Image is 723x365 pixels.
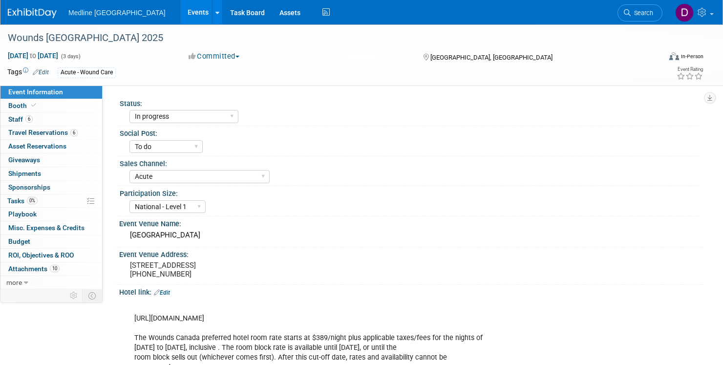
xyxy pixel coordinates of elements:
div: Event Venue Name: [119,216,703,229]
a: Event Information [0,86,102,99]
pre: [STREET_ADDRESS] [PHONE_NUMBER] [130,261,352,279]
span: Search [631,9,653,17]
td: Personalize Event Tab Strip [65,289,83,302]
a: Asset Reservations [0,140,102,153]
img: Format-Inperson.png [669,52,679,60]
a: Sponsorships [0,181,102,194]
div: Wounds [GEOGRAPHIC_DATA] 2025 [4,29,644,47]
a: Giveaways [0,153,102,167]
a: more [0,276,102,289]
a: Edit [33,69,49,76]
div: [GEOGRAPHIC_DATA] [127,228,696,243]
a: Search [617,4,662,21]
span: 0% [27,197,38,204]
img: Debbie Suddick [675,3,694,22]
span: [GEOGRAPHIC_DATA], [GEOGRAPHIC_DATA] [430,54,553,61]
button: Committed [185,51,243,62]
span: Event Information [8,88,63,96]
a: Tasks0% [0,194,102,208]
span: Attachments [8,265,60,273]
span: [DATE] [DATE] [7,51,59,60]
span: Tasks [7,197,38,205]
span: Playbook [8,210,37,218]
span: (3 days) [60,53,81,60]
a: Staff6 [0,113,102,126]
td: Toggle Event Tabs [83,289,103,302]
span: Medline [GEOGRAPHIC_DATA] [68,9,166,17]
td: Tags [7,67,49,78]
span: more [6,279,22,286]
span: Budget [8,237,30,245]
a: Shipments [0,167,102,180]
span: 6 [25,115,33,123]
span: Misc. Expenses & Credits [8,224,85,232]
div: Hotel link: [119,285,703,298]
span: Booth [8,102,38,109]
div: Event Venue Address: [119,247,703,259]
div: Participation Size: [120,186,699,198]
div: Social Post: [120,126,699,138]
a: ROI, Objectives & ROO [0,249,102,262]
div: Status: [120,96,699,108]
span: ROI, Objectives & ROO [8,251,74,259]
a: Budget [0,235,102,248]
span: to [28,52,38,60]
a: Playbook [0,208,102,221]
span: Asset Reservations [8,142,66,150]
div: Event Rating [677,67,703,72]
span: Sponsorships [8,183,50,191]
i: Booth reservation complete [31,103,36,108]
a: Edit [154,289,170,296]
span: 10 [50,265,60,272]
span: 6 [70,129,78,136]
a: Misc. Expenses & Credits [0,221,102,235]
div: In-Person [680,53,703,60]
div: Event Format [600,51,704,65]
span: Travel Reservations [8,129,78,136]
a: Booth [0,99,102,112]
div: Sales Channel: [120,156,699,169]
img: ExhibitDay [8,8,57,18]
div: Acute - Wound Care [58,67,116,78]
span: Shipments [8,170,41,177]
a: Attachments10 [0,262,102,276]
span: Giveaways [8,156,40,164]
span: Staff [8,115,33,123]
a: Travel Reservations6 [0,126,102,139]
